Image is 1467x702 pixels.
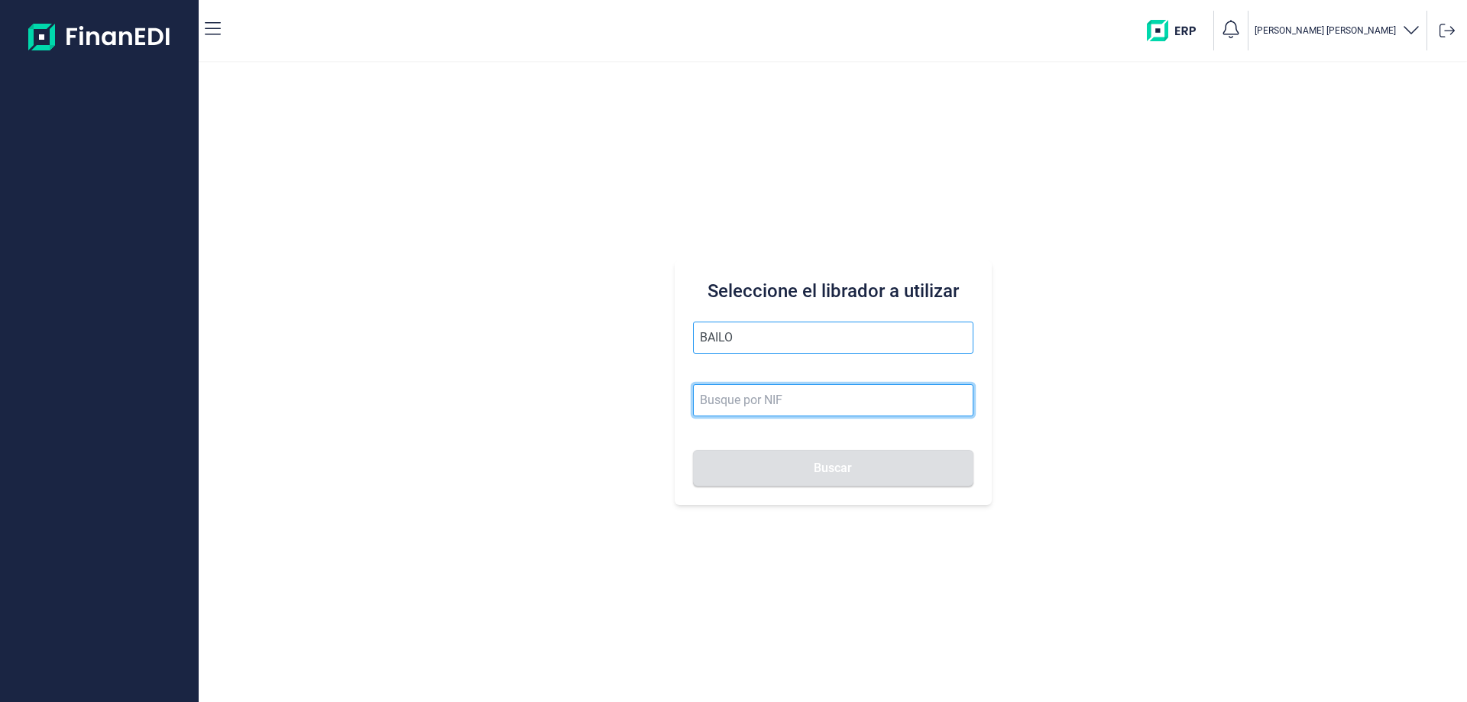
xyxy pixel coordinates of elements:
[28,12,171,61] img: Logo de aplicación
[1255,20,1420,42] button: [PERSON_NAME] [PERSON_NAME]
[1255,24,1396,37] p: [PERSON_NAME] [PERSON_NAME]
[814,462,852,474] span: Buscar
[693,384,973,416] input: Busque por NIF
[693,322,973,354] input: Seleccione la razón social
[1147,20,1207,41] img: erp
[693,279,973,303] h3: Seleccione el librador a utilizar
[693,450,973,487] button: Buscar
